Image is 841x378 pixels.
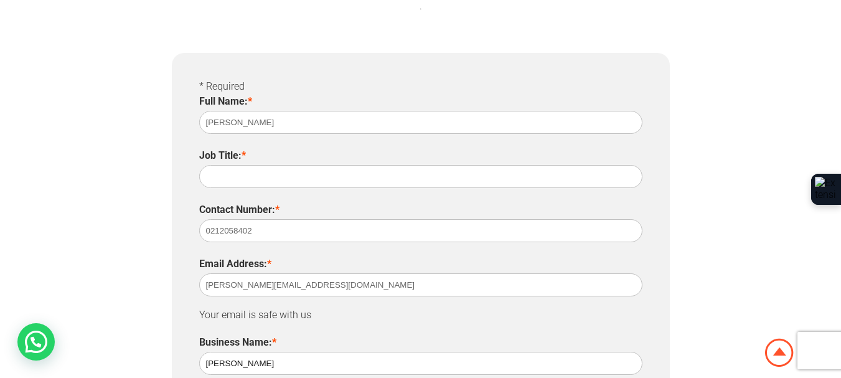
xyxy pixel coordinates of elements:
label: Job Title: [199,149,246,161]
label: Full Name: [199,95,252,107]
img: Animation Studio South Africa [763,336,796,369]
label: Business Name: [199,336,276,348]
div: Your email is safe with us [199,255,642,321]
label: Contact Number: [199,204,280,215]
label: Email Address: [199,258,271,270]
span: Required [206,80,245,92]
img: Extension Icon [815,177,837,202]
